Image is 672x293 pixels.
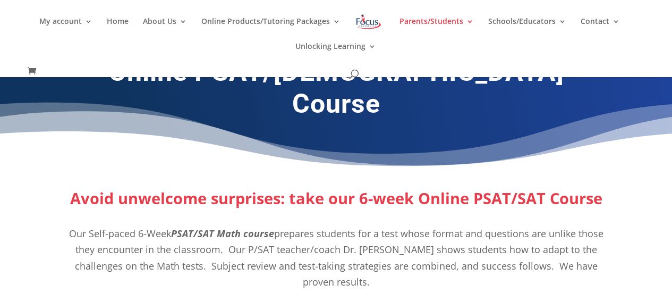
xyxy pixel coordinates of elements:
a: My account [39,18,92,43]
a: Unlocking Learning [295,43,376,68]
h1: Online PSAT/[DEMOGRAPHIC_DATA] Course [67,56,605,125]
a: Home [107,18,129,43]
a: Schools/Educators [488,18,566,43]
i: PSAT/SAT Math course [171,227,274,240]
img: Focus on Learning [355,12,382,31]
strong: Avoid unwelcome surprises: take our 6-week Online PSAT/SAT Course [70,188,602,208]
a: Parents/Students [399,18,474,43]
a: Contact [581,18,620,43]
span: prepares students for a test whose format and questions are unlike those they encounter in the cl... [75,227,603,289]
a: About Us [143,18,187,43]
span: Our Self-paced 6-Week [69,227,171,240]
a: Online Products/Tutoring Packages [201,18,341,43]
